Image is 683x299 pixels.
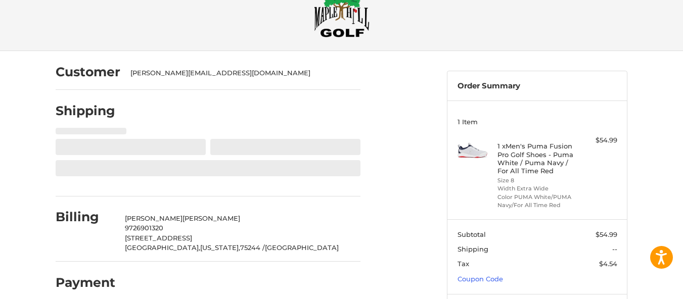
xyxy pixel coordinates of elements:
[458,118,617,126] h3: 1 Item
[497,193,575,210] li: Color PUMA White/PUMA Navy/For All Time Red
[56,209,115,225] h2: Billing
[125,243,200,252] span: [GEOGRAPHIC_DATA],
[56,275,115,290] h2: Payment
[497,176,575,185] li: Size 8
[200,243,240,252] span: [US_STATE],
[240,243,265,252] span: 75244 /
[125,224,163,232] span: 9726901320
[56,64,120,80] h2: Customer
[183,214,240,222] span: [PERSON_NAME]
[56,103,115,119] h2: Shipping
[497,184,575,193] li: Width Extra Wide
[125,234,192,242] span: [STREET_ADDRESS]
[497,142,575,175] h4: 1 x Men's Puma Fusion Pro Golf Shoes - Puma White / Puma Navy / For All Time Red
[577,135,617,145] div: $54.99
[130,68,351,78] div: [PERSON_NAME][EMAIL_ADDRESS][DOMAIN_NAME]
[265,243,339,252] span: [GEOGRAPHIC_DATA]
[125,214,183,222] span: [PERSON_NAME]
[458,81,617,91] h3: Order Summary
